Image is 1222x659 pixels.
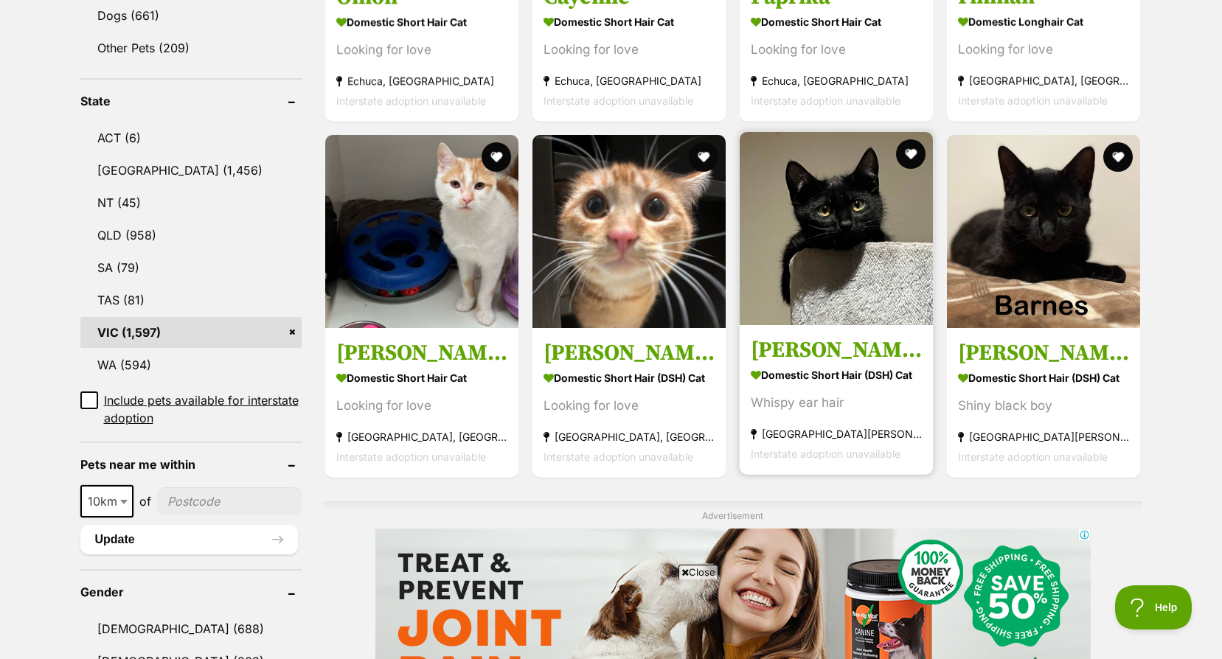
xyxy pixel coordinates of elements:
strong: [GEOGRAPHIC_DATA], [GEOGRAPHIC_DATA] [336,427,507,447]
button: favourite [689,142,718,172]
div: Looking for love [544,396,715,416]
span: 10km [82,491,132,512]
div: Looking for love [336,396,507,416]
span: 10km [80,485,133,517]
div: Looking for love [751,39,922,59]
strong: Echuca, [GEOGRAPHIC_DATA] [336,70,507,90]
h3: [PERSON_NAME] [544,339,715,367]
strong: Domestic Short Hair Cat [336,367,507,388]
a: NT (45) [80,187,302,218]
img: George - Domestic Short Hair (DSH) Cat [532,135,726,328]
a: Include pets available for interstate adoption [80,391,302,427]
strong: Echuca, [GEOGRAPHIC_DATA] [544,70,715,90]
button: favourite [482,142,511,172]
header: Gender [80,585,302,599]
div: Whispy ear hair [751,393,922,413]
strong: Echuca, [GEOGRAPHIC_DATA] [751,70,922,90]
img: Wilford - Domestic Short Hair (DSH) Cat [740,132,933,325]
a: SA (79) [80,252,302,283]
header: Pets near me within [80,458,302,471]
span: Interstate adoption unavailable [544,94,693,106]
span: of [139,492,151,510]
h3: [PERSON_NAME] [336,339,507,367]
a: WA (594) [80,349,302,380]
iframe: Help Scout Beacon - Open [1115,585,1193,630]
span: Close [678,565,718,579]
strong: [GEOGRAPHIC_DATA][PERSON_NAME][GEOGRAPHIC_DATA] [751,424,922,444]
img: Jean Louis - Domestic Short Hair Cat [325,135,518,328]
span: Interstate adoption unavailable [336,94,486,106]
a: [PERSON_NAME] Domestic Short Hair (DSH) Cat Looking for love [GEOGRAPHIC_DATA], [GEOGRAPHIC_DATA]... [532,328,726,478]
span: Interstate adoption unavailable [336,450,486,463]
header: State [80,94,302,108]
div: Looking for love [336,39,507,59]
iframe: Advertisement [343,585,880,652]
h3: [PERSON_NAME] [958,339,1129,367]
button: Update [80,525,298,554]
input: postcode [157,487,302,515]
a: QLD (958) [80,220,302,251]
strong: Domestic Short Hair (DSH) Cat [958,367,1129,388]
strong: Domestic Short Hair (DSH) Cat [751,364,922,386]
strong: Domestic Short Hair Cat [336,10,507,32]
strong: Domestic Short Hair (DSH) Cat [544,367,715,388]
strong: Domestic Short Hair Cat [751,10,922,32]
img: Barnes - Domestic Short Hair (DSH) Cat [947,135,1140,328]
span: Interstate adoption unavailable [958,450,1108,463]
a: [PERSON_NAME] Domestic Short Hair Cat Looking for love [GEOGRAPHIC_DATA], [GEOGRAPHIC_DATA] Inter... [325,328,518,478]
div: Looking for love [544,39,715,59]
a: [PERSON_NAME] Domestic Short Hair (DSH) Cat Whispy ear hair [GEOGRAPHIC_DATA][PERSON_NAME][GEOGRA... [740,325,933,475]
span: Include pets available for interstate adoption [104,391,302,427]
a: [PERSON_NAME] Domestic Short Hair (DSH) Cat Shiny black boy [GEOGRAPHIC_DATA][PERSON_NAME][GEOGRA... [947,328,1140,478]
span: Interstate adoption unavailable [958,94,1108,106]
button: favourite [896,139,926,169]
a: [DEMOGRAPHIC_DATA] (688) [80,613,302,644]
a: ACT (6) [80,122,302,153]
span: Interstate adoption unavailable [751,94,900,106]
a: VIC (1,597) [80,317,302,348]
a: Other Pets (209) [80,32,302,63]
a: TAS (81) [80,285,302,315]
strong: Domestic Longhair Cat [958,10,1129,32]
button: favourite [1104,142,1134,172]
strong: Domestic Short Hair Cat [544,10,715,32]
a: [GEOGRAPHIC_DATA] (1,456) [80,155,302,186]
span: Interstate adoption unavailable [751,447,900,460]
div: Looking for love [958,39,1129,59]
span: Interstate adoption unavailable [544,450,693,463]
strong: [GEOGRAPHIC_DATA][PERSON_NAME][GEOGRAPHIC_DATA] [958,427,1129,447]
h3: [PERSON_NAME] [751,336,922,364]
strong: [GEOGRAPHIC_DATA], [GEOGRAPHIC_DATA] [958,70,1129,90]
strong: [GEOGRAPHIC_DATA], [GEOGRAPHIC_DATA] [544,427,715,447]
div: Shiny black boy [958,396,1129,416]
